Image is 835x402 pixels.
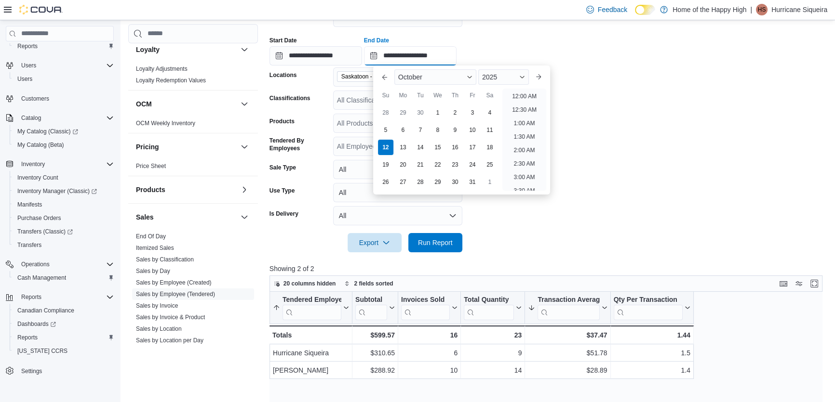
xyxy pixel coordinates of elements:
[10,125,118,138] a: My Catalog (Classic)
[136,244,174,252] span: Itemized Sales
[401,295,450,304] div: Invoices Sold
[13,40,41,52] a: Reports
[13,40,114,52] span: Reports
[793,278,805,289] button: Display options
[17,158,114,170] span: Inventory
[17,42,38,50] span: Reports
[17,93,53,104] a: Customers
[17,92,114,104] span: Customers
[17,334,38,341] span: Reports
[273,295,349,320] button: Tendered Employee
[378,122,393,138] div: day-5
[136,45,237,54] button: Loyalty
[10,171,118,184] button: Inventory Count
[378,157,393,172] div: day-19
[136,268,170,274] a: Sales by Day
[17,60,40,71] button: Users
[136,185,237,195] button: Products
[465,157,480,172] div: day-24
[464,295,514,304] div: Total Quantity
[508,104,540,116] li: 12:30 AM
[508,91,540,102] li: 12:00 AM
[17,75,32,83] span: Users
[283,295,341,304] div: Tendered Employee
[598,5,627,14] span: Feedback
[482,105,498,120] div: day-4
[136,185,165,195] h3: Products
[269,164,296,171] label: Sale Type
[364,37,389,44] label: End Date
[401,364,458,376] div: 10
[239,98,250,110] button: OCM
[531,69,546,85] button: Next month
[413,122,428,138] div: day-7
[13,226,114,237] span: Transfers (Classic)
[17,259,54,270] button: Operations
[17,141,64,149] span: My Catalog (Beta)
[10,211,118,225] button: Purchase Orders
[136,337,203,344] span: Sales by Location per Day
[13,73,36,85] a: Users
[378,140,393,155] div: day-12
[136,142,159,152] h3: Pricing
[283,280,336,287] span: 20 columns hidden
[465,122,480,138] div: day-10
[269,37,297,44] label: Start Date
[482,174,498,190] div: day-1
[13,305,78,316] a: Canadian Compliance
[613,364,690,376] div: 1.4
[613,295,690,320] button: Qty Per Transaction
[19,5,63,14] img: Cova
[10,317,118,331] a: Dashboards
[354,280,393,287] span: 2 fields sorted
[758,4,766,15] span: HS
[17,259,114,270] span: Operations
[394,69,476,85] div: Button. Open the month selector. October is currently selected.
[464,329,522,341] div: 23
[17,174,58,182] span: Inventory Count
[136,290,215,298] span: Sales by Employee (Tendered)
[10,331,118,344] button: Reports
[136,65,188,73] span: Loyalty Adjustments
[136,99,152,109] h3: OCM
[136,325,182,333] span: Sales by Location
[273,347,349,359] div: Hurricane Siqueira
[355,347,395,359] div: $310.65
[2,363,118,377] button: Settings
[465,105,480,120] div: day-3
[17,112,45,124] button: Catalog
[430,140,445,155] div: day-15
[2,290,118,304] button: Reports
[136,163,166,169] a: Price Sheet
[430,157,445,172] div: day-22
[447,88,463,103] div: Th
[756,4,768,15] div: Hurricane Siqueira
[538,295,599,320] div: Transaction Average
[10,238,118,252] button: Transfers
[401,329,458,341] div: 16
[269,137,329,152] label: Tendered By Employees
[413,88,428,103] div: Tu
[10,39,118,53] button: Reports
[464,295,522,320] button: Total Quantity
[13,345,114,357] span: Washington CCRS
[136,279,212,286] a: Sales by Employee (Created)
[2,111,118,125] button: Catalog
[13,345,71,357] a: [US_STATE] CCRS
[395,122,411,138] div: day-6
[395,140,411,155] div: day-13
[136,212,154,222] h3: Sales
[13,73,114,85] span: Users
[239,211,250,223] button: Sales
[17,158,49,170] button: Inventory
[430,174,445,190] div: day-29
[13,305,114,316] span: Canadian Compliance
[17,320,56,328] span: Dashboards
[502,89,546,191] ul: Time
[355,329,395,341] div: $599.57
[136,77,206,84] a: Loyalty Redemption Values
[272,329,349,341] div: Totals
[17,274,66,282] span: Cash Management
[269,264,828,273] p: Showing 2 of 2
[239,44,250,55] button: Loyalty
